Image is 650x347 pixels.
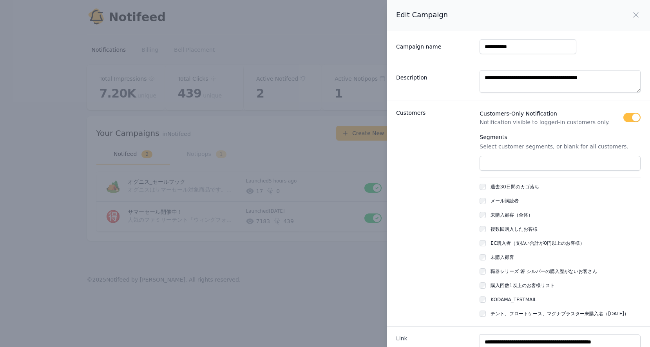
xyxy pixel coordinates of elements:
[491,283,555,288] label: 購入回数1以上のお客様リスト
[43,5,103,13] div: [PERSON_NAME]
[396,9,448,20] h2: Edit Campaign
[122,267,133,273] g: />
[43,14,103,20] div: Typically replies within a day
[119,260,136,282] button: />GIF
[396,334,473,342] label: Link
[491,255,514,260] label: 未購入顧客
[480,118,623,126] span: Notification visible to logged-in customers only.
[491,311,629,316] label: テント、フロートケース、マグナブラスター未購入者（[DATE]）
[491,198,519,204] label: メール購読者
[480,132,641,142] h4: Segments
[491,184,539,190] label: 過去30日間のカゴ落ち
[491,226,538,232] label: 複数回購入したお客様
[24,5,38,20] img: US
[396,109,473,117] h3: Customers
[11,4,18,11] span: 1
[65,251,99,256] span: We run on Gist
[125,268,131,272] tspan: GIF
[491,240,585,246] label: EC購入者（支払い合計が0円以上のお客様）
[396,70,473,81] label: Description
[396,40,473,51] label: Campaign name
[491,269,597,274] label: 職器シリーズ 箸 シルバーの購入歴がないお客さん
[480,109,623,118] span: Customers-Only Notification
[480,143,628,150] span: Select customer segments, or blank for all customers.
[24,5,147,21] div: US[PERSON_NAME]Typically replies within a day
[491,297,536,302] label: KODAMA_TESTMAIL
[491,212,533,218] label: 未購入顧客（全体）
